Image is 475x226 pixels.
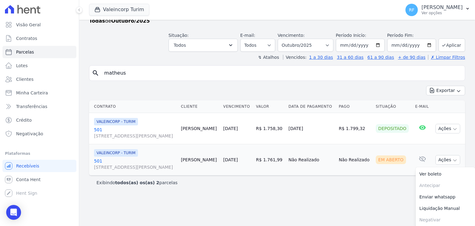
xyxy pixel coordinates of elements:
[178,113,221,144] td: [PERSON_NAME]
[223,126,238,131] a: [DATE]
[376,124,409,133] div: Depositado
[169,39,238,52] button: Todos
[376,155,406,164] div: Em Aberto
[416,168,475,180] a: Ver boleto
[2,19,76,31] a: Visão Geral
[367,55,394,60] a: 61 a 90 dias
[16,35,37,41] span: Contratos
[409,8,414,12] span: RF
[2,59,76,72] a: Lotes
[373,100,413,113] th: Situação
[422,4,463,11] p: [PERSON_NAME]
[240,33,255,38] label: E-mail:
[94,158,176,170] a: 501[STREET_ADDRESS][PERSON_NAME]
[101,67,462,79] input: Buscar por nome do lote ou do cliente
[258,55,279,60] label: ↯ Atalhos
[174,41,186,49] span: Todos
[2,73,76,85] a: Clientes
[223,157,238,162] a: [DATE]
[254,100,286,113] th: Valor
[428,55,465,60] a: ✗ Limpar Filtros
[221,100,254,113] th: Vencimento
[178,100,221,113] th: Cliente
[254,113,286,144] td: R$ 1.758,30
[115,180,159,185] b: todos(as) os(as) 2
[2,173,76,186] a: Conta Hent
[336,33,366,38] label: Período Inicío:
[2,46,76,58] a: Parcelas
[16,49,34,55] span: Parcelas
[286,113,336,144] td: [DATE]
[6,205,21,220] div: Open Intercom Messenger
[89,100,178,113] th: Contrato
[439,38,465,52] button: Aplicar
[94,149,138,157] span: VALEINCORP - TURIM
[426,86,465,95] button: Exportar
[16,103,47,110] span: Transferências
[2,160,76,172] a: Recebíveis
[111,18,150,24] strong: Outubro/2025
[337,55,363,60] a: 31 a 60 dias
[283,55,306,60] label: Vencidos:
[413,100,432,113] th: E-mail
[2,128,76,140] a: Negativação
[16,131,43,137] span: Negativação
[435,124,460,133] button: Ações
[286,100,336,113] th: Data de Pagamento
[336,113,374,144] td: R$ 1.799,32
[422,11,463,15] p: Ver opções
[89,17,150,25] p: de
[16,117,32,123] span: Crédito
[94,118,138,125] span: VALEINCORP - TURIM
[16,176,41,183] span: Conta Hent
[16,163,39,169] span: Recebíveis
[94,127,176,139] a: 501[STREET_ADDRESS][PERSON_NAME]
[92,69,99,77] i: search
[286,144,336,176] td: Não Realizado
[89,18,105,24] strong: Todas
[169,33,189,38] label: Situação:
[89,4,149,15] button: Valeincorp Turim
[16,90,48,96] span: Minha Carteira
[16,63,28,69] span: Lotes
[309,55,333,60] a: 1 a 30 dias
[96,180,178,186] p: Exibindo parcelas
[94,164,176,170] span: [STREET_ADDRESS][PERSON_NAME]
[254,144,286,176] td: R$ 1.761,99
[2,87,76,99] a: Minha Carteira
[336,100,374,113] th: Pago
[398,55,426,60] a: + de 90 dias
[16,76,33,82] span: Clientes
[387,32,436,39] label: Período Fim:
[435,155,460,165] button: Ações
[2,114,76,126] a: Crédito
[5,150,74,157] div: Plataformas
[2,100,76,113] a: Transferências
[178,144,221,176] td: [PERSON_NAME]
[400,1,475,19] button: RF [PERSON_NAME] Ver opções
[2,32,76,45] a: Contratos
[16,22,41,28] span: Visão Geral
[94,133,176,139] span: [STREET_ADDRESS][PERSON_NAME]
[336,144,374,176] td: Não Realizado
[278,33,305,38] label: Vencimento:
